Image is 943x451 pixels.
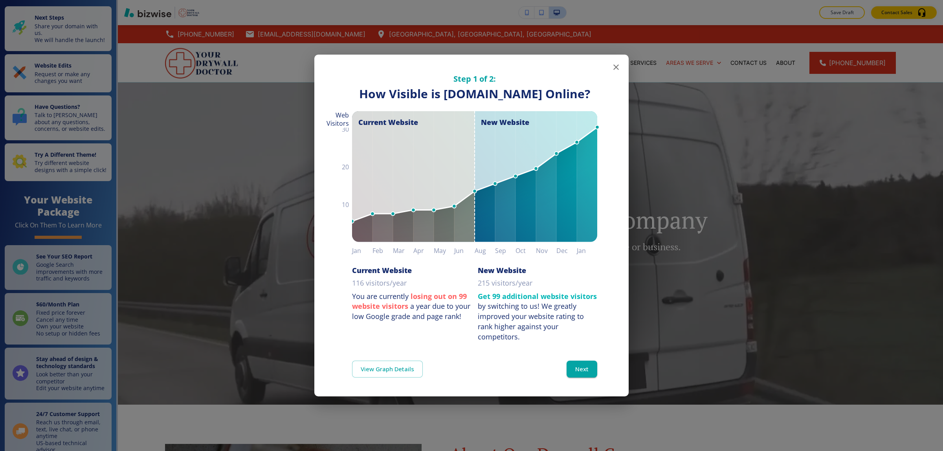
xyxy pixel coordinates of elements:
[454,245,475,256] h6: Jun
[577,245,597,256] h6: Jan
[478,266,526,275] h6: New Website
[434,245,454,256] h6: May
[556,245,577,256] h6: Dec
[478,291,597,342] p: by switching to us!
[352,291,467,311] strong: losing out on 99 website visitors
[393,245,413,256] h6: Mar
[478,278,532,288] p: 215 visitors/year
[372,245,393,256] h6: Feb
[413,245,434,256] h6: Apr
[352,245,372,256] h6: Jan
[352,266,412,275] h6: Current Website
[352,361,423,377] a: View Graph Details
[352,291,472,322] p: You are currently a year due to your low Google grade and page rank!
[478,301,584,341] div: We greatly improved your website rating to rank higher against your competitors.
[478,291,597,301] strong: Get 99 additional website visitors
[495,245,516,256] h6: Sep
[475,245,495,256] h6: Aug
[352,278,407,288] p: 116 visitors/year
[516,245,536,256] h6: Oct
[536,245,556,256] h6: Nov
[567,361,597,377] button: Next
